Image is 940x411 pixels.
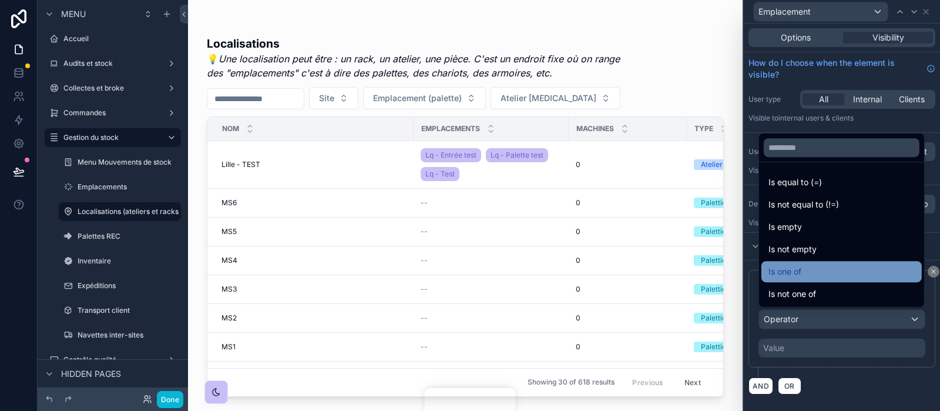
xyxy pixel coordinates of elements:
[694,226,777,237] a: Palettier
[157,391,183,408] button: Done
[221,285,237,294] span: MS3
[221,198,407,208] a: MS6
[676,373,709,392] button: Next
[694,284,777,295] a: Palettier
[768,265,801,279] span: Is one of
[486,148,548,162] a: Lq - Palette test
[363,87,486,109] button: Select Button
[78,256,179,266] label: Inventaire
[221,313,407,323] a: MS2
[59,227,181,246] a: Palettes REC
[421,198,428,208] span: --
[221,256,407,265] a: MS4
[694,255,777,266] a: Palettier
[421,313,428,323] span: --
[221,160,260,169] span: Lille - TEST
[207,53,620,79] em: Une localisation peut être : un rack, un atelier, une pièce. C'est un endroit fixe où on range de...
[421,285,428,294] span: --
[421,227,428,236] span: --
[63,133,157,142] label: Gestion du stock
[319,92,334,104] span: Site
[421,146,562,183] a: Lq - Entrée testLq - Palette testLq - Test
[421,342,562,352] a: --
[222,124,239,133] span: Nom
[59,276,181,295] a: Expéditions
[45,350,181,369] a: Contrôle qualité
[59,301,181,320] a: Transport client
[421,256,428,265] span: --
[701,226,729,237] div: Palettier
[421,256,562,265] a: --
[63,59,162,68] label: Audits et stock
[61,368,121,380] span: Hidden pages
[768,175,822,189] span: Is equal to (=)
[221,285,407,294] a: MS3
[45,54,181,73] a: Audits et stock
[59,326,181,345] a: Navettes inter-sites
[694,313,777,323] a: Palettier
[207,35,636,52] h1: Localisations
[576,124,614,133] span: Machines
[576,313,580,323] span: 0
[768,220,802,234] span: Is empty
[768,198,839,212] span: Is not equal to (!=)
[221,342,236,352] span: MS1
[221,198,237,208] span: MS6
[576,198,580,208] span: 0
[701,284,729,295] div: Palettier
[221,342,407,352] a: MS1
[528,378,615,387] span: Showing 30 of 618 results
[59,153,181,172] a: Menu Mouvements de stock
[421,167,459,181] a: Lq - Test
[421,342,428,352] span: --
[309,87,358,109] button: Select Button
[63,83,162,93] label: Collectes et broke
[221,227,407,236] a: MS5
[576,342,580,352] span: 0
[421,148,481,162] a: Lq - Entrée test
[78,158,179,167] label: Menu Mouvements de stock
[63,108,162,118] label: Commandes
[207,52,636,80] span: 💡
[701,342,729,352] div: Palettier
[78,330,179,340] label: Navettes inter-sites
[425,151,476,160] span: Lq - Entrée test
[694,124,713,133] span: Type
[59,178,181,196] a: Emplacements
[576,160,680,169] a: 0
[63,355,162,365] label: Contrôle qualité
[59,202,181,221] a: Localisations (ateliers et racks)
[576,256,680,265] a: 0
[576,342,680,352] a: 0
[59,252,181,270] a: Inventaire
[576,256,580,265] span: 0
[694,342,777,352] a: Palettier
[701,313,729,323] div: Palettier
[576,160,580,169] span: 0
[221,160,407,169] a: Lille - TEST
[768,287,816,301] span: Is not one of
[768,242,817,256] span: Is not empty
[491,87,620,109] button: Select Button
[491,151,543,160] span: Lq - Palette test
[576,313,680,323] a: 0
[421,285,562,294] a: --
[421,198,562,208] a: --
[576,285,580,294] span: 0
[425,169,455,179] span: Lq - Test
[61,8,86,20] span: Menu
[421,227,562,236] a: --
[421,124,480,133] span: Emplacements
[45,79,181,98] a: Collectes et broke
[78,232,179,241] label: Palettes REC
[701,159,723,170] div: Atelier
[78,207,181,216] label: Localisations (ateliers et racks)
[501,92,596,104] span: Atelier [MEDICAL_DATA]
[221,256,237,265] span: MS4
[373,92,462,104] span: Emplacement (palette)
[221,227,237,236] span: MS5
[221,313,237,323] span: MS2
[78,281,179,290] label: Expéditions
[576,227,580,236] span: 0
[45,103,181,122] a: Commandes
